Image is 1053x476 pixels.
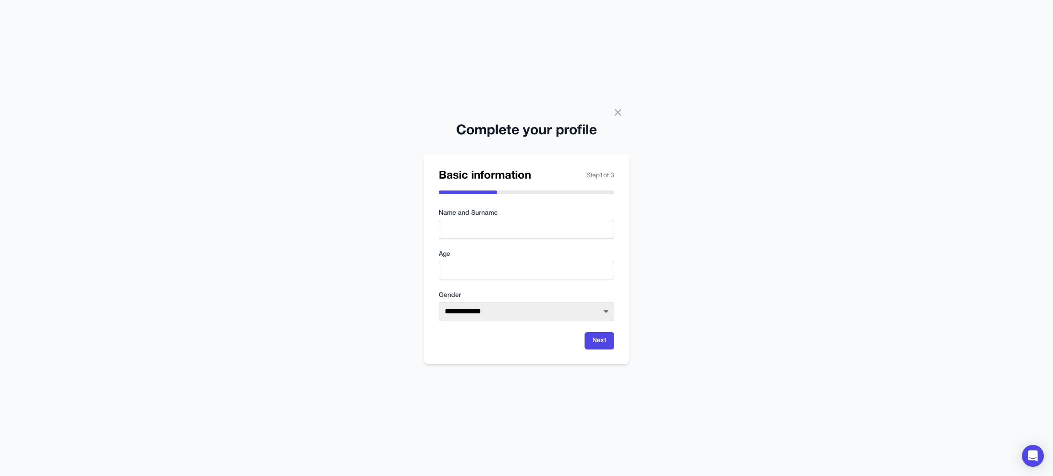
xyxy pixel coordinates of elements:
[439,291,614,300] label: Gender
[585,332,614,349] button: Next
[439,250,614,259] label: Age
[439,169,531,183] h2: Basic information
[586,171,614,180] span: Step 1 of 3
[439,209,614,218] label: Name and Surname
[1022,445,1044,467] div: Open Intercom Messenger
[424,123,629,139] h2: Complete your profile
